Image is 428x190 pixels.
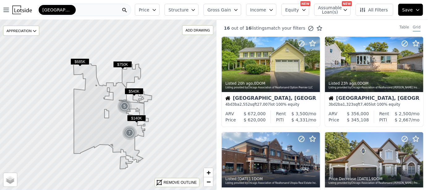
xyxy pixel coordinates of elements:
[276,111,286,117] div: Rent
[347,111,369,116] span: $ 356,000
[122,125,137,140] div: 7
[387,117,420,123] div: /mo
[113,61,132,70] div: $750K
[244,117,266,122] span: $ 620,000
[292,111,308,116] span: $ 3,500
[329,117,339,123] div: Price
[165,4,199,16] button: Structure
[257,102,270,107] span: 27,007
[240,102,250,107] span: 2,552
[318,6,338,14] span: Assumable Loan(s)
[314,4,351,16] button: Assumable Loan(s)
[379,117,387,123] div: PITI
[225,96,316,102] div: [GEOGRAPHIC_DATA], [GEOGRAPHIC_DATA]
[402,7,413,13] span: Save
[204,168,213,177] a: Zoom in
[413,25,421,32] div: Grid
[329,96,334,101] img: House
[329,176,420,181] div: Price Decrease , 9 DOM
[267,25,306,31] span: match your filters
[281,4,309,16] button: Equity
[127,115,146,124] div: $140K
[12,6,32,14] img: Lotside
[221,36,320,127] a: Listed 20h ago,0DOMListing provided byChicago Association of Realtorsand Option Premier LLCHouse[...
[135,4,160,16] button: Price
[244,111,266,116] span: $ 672,000
[238,81,253,86] time: 2025-09-18 16:35
[341,81,356,86] time: 2025-09-18 14:05
[286,111,316,117] div: /mo
[169,7,188,13] span: Structure
[347,117,369,122] span: $ 345,108
[122,125,137,140] img: g1.png
[125,88,143,95] span: $540K
[329,181,420,185] div: Listing provided by Chicago Association of Realtors and [PERSON_NAME] Properties
[225,81,317,86] div: Listed , 0 DOM
[3,26,39,36] div: APPRECIATION
[395,111,411,116] span: $ 2,500
[207,169,211,176] span: +
[71,58,89,67] div: $685K
[292,117,308,122] span: $ 4,331
[125,88,143,97] div: $540K
[398,4,423,16] button: Save
[329,86,420,90] div: Listing provided by Chicago Association of Realtors and [PERSON_NAME] Inspire - [GEOGRAPHIC_DATA]
[127,115,146,121] span: $140K
[216,25,323,32] div: out of listings
[342,1,352,6] div: NEW
[325,36,423,127] a: Listed 23h ago,0DOMListing provided byChicago Association of Realtorsand [PERSON_NAME] Inspire - ...
[343,102,353,107] span: 1,323
[329,96,420,102] div: [GEOGRAPHIC_DATA], [GEOGRAPHIC_DATA]
[276,117,284,123] div: PITI
[113,61,132,68] span: $750K
[244,26,251,31] span: 16
[225,86,317,90] div: Listing provided by Chicago Association of Realtors and Option Premier LLC
[182,26,213,35] div: ADD DRAWING
[225,102,316,107] div: 4 bd 3 ba sqft lot · 100% equity
[42,7,72,13] span: [GEOGRAPHIC_DATA]
[225,117,236,123] div: Price
[3,173,17,187] a: Layers
[117,99,132,114] img: g1.png
[225,181,317,185] div: Listing provided by Chicago Association of Realtors and Utopia Real Estate Inc.
[284,117,316,123] div: /mo
[356,4,393,16] button: All Filters
[329,111,337,117] div: ARV
[139,7,149,13] span: Price
[164,180,197,185] div: REMOVE OUTLINE
[250,7,266,13] span: Income
[224,26,230,31] span: 16
[207,178,211,186] span: −
[357,177,370,181] time: 2025-09-15 12:56
[117,99,132,114] div: 5
[71,58,89,65] span: $685K
[203,4,241,16] button: Gross Gain
[360,7,388,13] span: All Filters
[238,177,250,181] time: 2025-09-18 00:00
[225,176,317,181] div: Listed , 1 DOM
[395,117,411,122] span: $ 2,667
[360,102,371,107] span: 7,405
[285,7,299,13] span: Equity
[329,81,420,86] div: Listed , 0 DOM
[379,111,389,117] div: Rent
[208,7,231,13] span: Gross Gain
[301,1,310,6] div: NEW
[329,102,420,107] div: 3 bd 2 ba sqft lot · 100% equity
[389,111,420,117] div: /mo
[225,96,230,101] img: House
[225,111,234,117] div: ARV
[204,177,213,187] a: Zoom out
[246,4,276,16] button: Income
[400,25,409,32] div: Table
